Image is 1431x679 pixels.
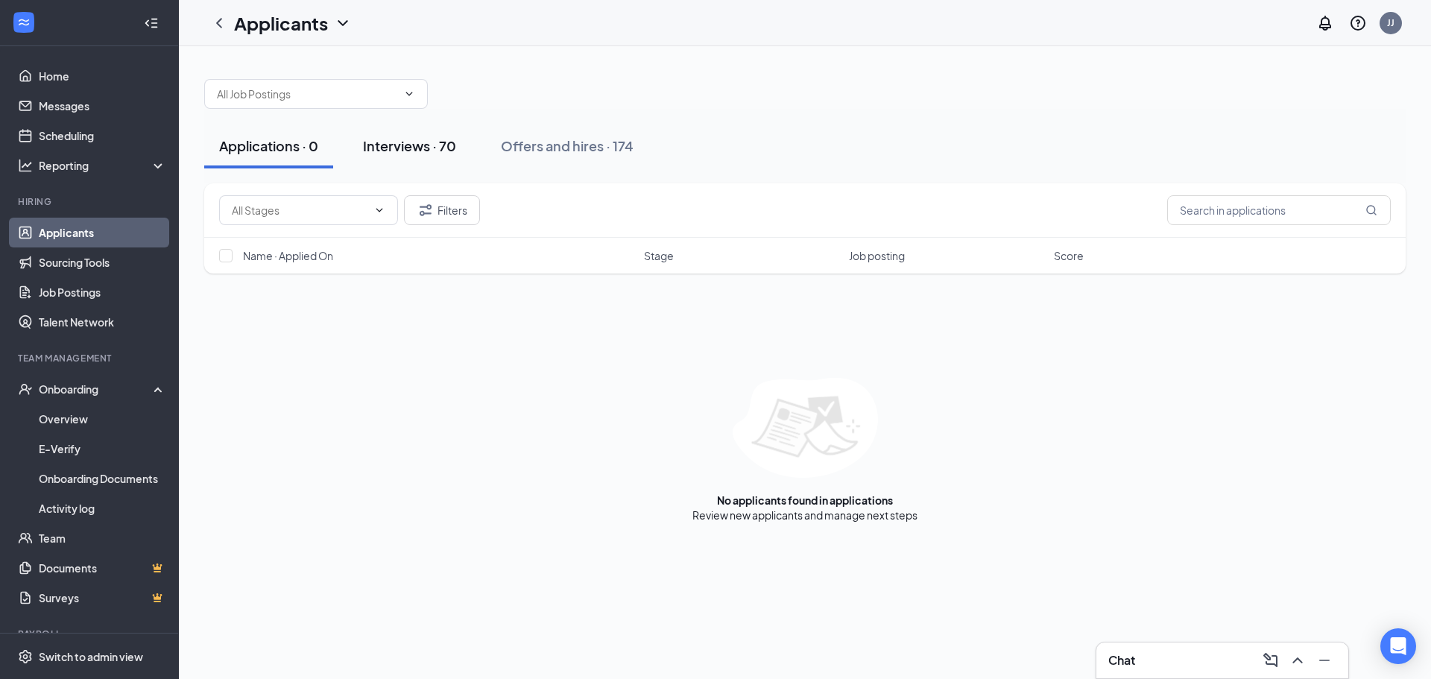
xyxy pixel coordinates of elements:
[1054,248,1084,263] span: Score
[39,464,166,493] a: Onboarding Documents
[1108,652,1135,669] h3: Chat
[39,277,166,307] a: Job Postings
[1349,14,1367,32] svg: QuestionInfo
[717,493,893,508] div: No applicants found in applications
[232,202,367,218] input: All Stages
[39,307,166,337] a: Talent Network
[18,628,163,640] div: Payroll
[363,136,456,155] div: Interviews · 70
[217,86,397,102] input: All Job Postings
[210,14,228,32] svg: ChevronLeft
[39,218,166,247] a: Applicants
[1289,651,1307,669] svg: ChevronUp
[16,15,31,30] svg: WorkstreamLogo
[1316,14,1334,32] svg: Notifications
[403,88,415,100] svg: ChevronDown
[39,434,166,464] a: E-Verify
[39,158,167,173] div: Reporting
[18,195,163,208] div: Hiring
[39,61,166,91] a: Home
[1365,204,1377,216] svg: MagnifyingGlass
[373,204,385,216] svg: ChevronDown
[234,10,328,36] h1: Applicants
[39,91,166,121] a: Messages
[39,404,166,434] a: Overview
[18,352,163,364] div: Team Management
[39,523,166,553] a: Team
[501,136,634,155] div: Offers and hires · 174
[733,378,878,478] img: empty-state
[417,201,435,219] svg: Filter
[334,14,352,32] svg: ChevronDown
[644,248,674,263] span: Stage
[39,382,154,397] div: Onboarding
[39,649,143,664] div: Switch to admin view
[18,649,33,664] svg: Settings
[1259,648,1283,672] button: ComposeMessage
[144,16,159,31] svg: Collapse
[692,508,917,522] div: Review new applicants and manage next steps
[1312,648,1336,672] button: Minimize
[39,121,166,151] a: Scheduling
[18,158,33,173] svg: Analysis
[1286,648,1310,672] button: ChevronUp
[39,583,166,613] a: SurveysCrown
[1387,16,1394,29] div: JJ
[219,136,318,155] div: Applications · 0
[1380,628,1416,664] div: Open Intercom Messenger
[39,493,166,523] a: Activity log
[1167,195,1391,225] input: Search in applications
[849,248,905,263] span: Job posting
[1262,651,1280,669] svg: ComposeMessage
[39,247,166,277] a: Sourcing Tools
[404,195,480,225] button: Filter Filters
[18,382,33,397] svg: UserCheck
[39,553,166,583] a: DocumentsCrown
[243,248,333,263] span: Name · Applied On
[1315,651,1333,669] svg: Minimize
